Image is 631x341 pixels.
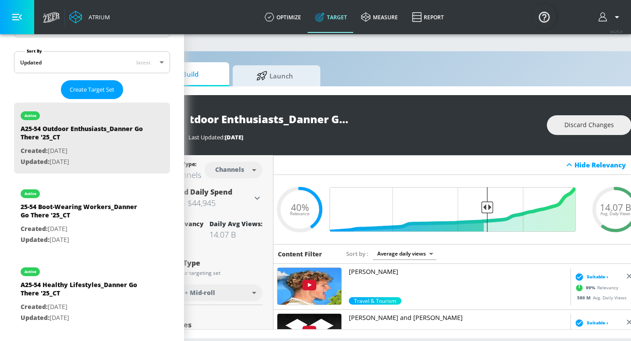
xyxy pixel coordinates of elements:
[159,288,215,297] span: Pre-roll + Mid-roll
[308,1,354,33] a: Target
[21,302,48,311] span: Created:
[14,181,170,252] div: active25-54 Boot-Wearing Workers_Danner Go There '25_CTCreated:[DATE]Updated:[DATE]
[85,13,110,21] div: Atrium
[209,229,262,240] div: 14.07 B
[277,268,341,305] img: UUnmGIkw-KdI0W5siakKPKog
[373,248,436,259] div: Average daily views
[600,202,631,212] span: 14.07 B
[70,85,114,95] span: Create Target Set
[152,187,262,209] div: Estimated Daily Spend$31,461 - $44,945
[587,274,608,280] span: Suitable ›
[21,234,143,245] p: [DATE]
[14,259,170,330] div: activeA25-54 Healthy Lifestyles_Danner Go There '25_CTCreated:[DATE]Updated:[DATE]
[573,294,627,301] div: Avg. Daily Views
[188,133,538,141] div: Last Updated:
[152,321,262,328] div: Languages
[346,250,369,258] span: Sort by
[25,48,44,54] label: Sort By
[21,202,143,224] div: 25-54 Boot-Wearing Workers_Danner Go There '25_CT
[354,1,405,33] a: measure
[278,250,322,258] h6: Content Filter
[211,166,248,173] div: Channels
[349,313,567,322] p: [PERSON_NAME] and [PERSON_NAME]
[69,11,110,24] a: Atrium
[349,297,401,305] span: Travel & Tourism
[152,270,262,276] div: Include in your targeting set
[21,302,143,313] p: [DATE]
[21,281,143,302] div: A25-54 Healthy Lifestyles_Danner Go There '25_CT
[152,197,252,209] h3: $31,461 - $44,945
[21,156,143,167] p: [DATE]
[573,272,608,281] div: Suitable ›
[349,297,401,305] div: 99.0%
[25,192,36,196] div: active
[21,146,48,155] span: Created:
[405,1,451,33] a: Report
[258,1,308,33] a: optimize
[20,59,42,66] div: Updated
[610,29,622,34] span: v 4.25.4
[152,259,262,266] div: Content Type
[573,281,618,294] div: Relevancy
[587,320,608,326] span: Suitable ›
[152,187,232,197] span: Estimated Daily Spend
[21,235,50,244] span: Updated:
[335,187,580,232] input: Final Threshold
[573,327,618,340] div: Relevancy
[25,114,36,118] div: active
[25,270,36,274] div: active
[564,120,614,131] span: Discard Changes
[21,313,143,323] p: [DATE]
[14,103,170,174] div: activeA25-54 Outdoor Enthusiasts_Danner Go There '25_CTCreated:[DATE]Updated:[DATE]
[577,294,593,300] span: 580 M
[291,202,309,212] span: 40%
[349,267,567,297] a: [PERSON_NAME]
[136,59,151,66] span: latest
[21,124,143,146] div: A25-54 Outdoor Enthusiasts_Danner Go There '25_CT
[573,318,608,327] div: Suitable ›
[21,157,50,166] span: Updated:
[349,267,567,276] p: [PERSON_NAME]
[586,284,597,291] span: 99 %
[290,212,309,216] span: Relevance
[532,4,557,29] button: Open Resource Center
[209,220,262,228] div: Daily Avg Views:
[241,65,308,86] span: Launch
[21,224,48,233] span: Created:
[600,212,631,216] span: Avg. Daily Views
[21,313,50,322] span: Updated:
[21,224,143,234] p: [DATE]
[225,133,243,141] span: [DATE]
[61,80,123,99] button: Create Target Set
[21,146,143,156] p: [DATE]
